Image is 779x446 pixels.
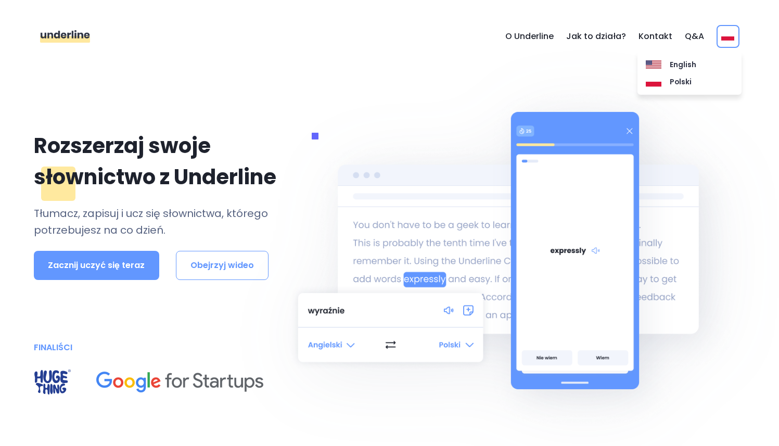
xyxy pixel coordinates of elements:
[34,342,283,353] h4: FINALIŚCI
[34,205,283,238] p: Tłumacz, zapisuj i ucz się słownictwa, którego potrzebujesz na co dzień.
[560,21,632,52] a: Jak to działa?
[34,130,283,193] p: Rozszerzaj swoje słownictwo z Underline
[289,87,739,430] img: underline fiszki angielskie do nauki
[637,73,742,91] a: Polski
[670,77,692,87] span: Polski
[646,77,661,87] img: underline strona polska
[646,59,661,70] img: underline strona angielska
[632,21,679,52] a: Kontakt
[34,251,160,280] button: Zacznij uczyć się teraz
[40,30,91,43] img: underline aplikacja do nauki angielskiego fiszki
[96,372,263,392] img: finaliści programu dla startupów google for startups
[679,21,710,52] a: Q&A
[499,21,560,52] a: O Underline
[637,56,742,73] a: English
[176,251,269,280] button: Obejrzyj wideo
[34,361,71,403] img: finaliści akceleratora startupów huge thing
[721,32,734,41] img: underline flaga polski
[670,59,696,70] span: English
